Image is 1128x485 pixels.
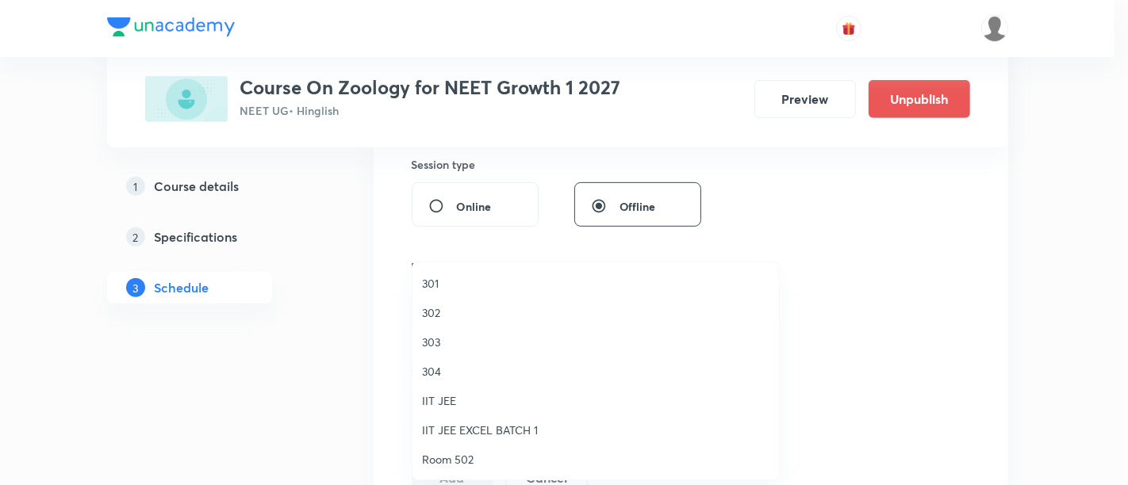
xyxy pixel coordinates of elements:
span: IIT JEE EXCEL BATCH 1 [422,422,769,438]
span: Room 502 [422,451,769,468]
span: 302 [422,304,769,321]
span: 301 [422,275,769,292]
span: 303 [422,334,769,350]
span: IIT JEE [422,392,769,409]
span: 304 [422,363,769,380]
